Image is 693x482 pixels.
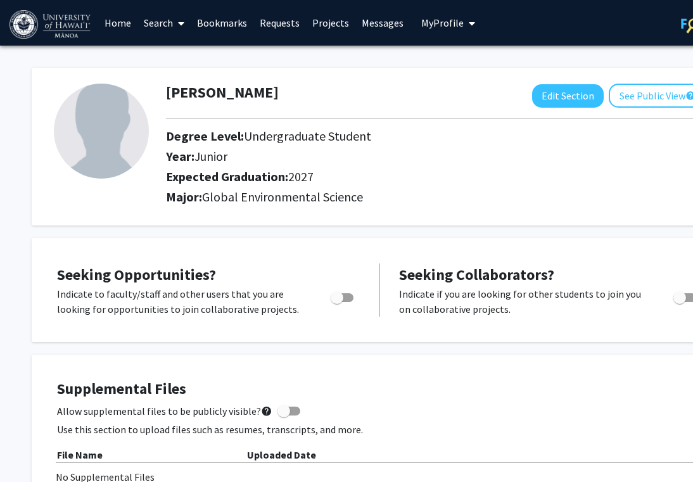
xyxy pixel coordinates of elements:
span: Seeking Collaborators? [399,265,554,284]
span: 2027 [288,168,314,184]
a: Bookmarks [191,1,253,45]
p: Indicate to faculty/staff and other users that you are looking for opportunities to join collabor... [57,286,307,317]
span: Junior [194,148,227,164]
h1: [PERSON_NAME] [166,84,279,102]
h2: Expected Graduation: [166,169,618,184]
a: Messages [355,1,410,45]
img: University of Hawaiʻi at Mānoa Logo [10,10,93,39]
b: File Name [57,448,103,461]
b: Uploaded Date [247,448,316,461]
a: Projects [306,1,355,45]
a: Search [137,1,191,45]
div: Toggle [326,286,360,305]
span: My Profile [421,16,464,29]
span: Undergraduate Student [244,128,371,144]
mat-icon: help [261,403,272,419]
span: Seeking Opportunities? [57,265,216,284]
span: Global Environmental Science [202,189,363,205]
span: Allow supplemental files to be publicly visible? [57,403,272,419]
h2: Degree Level: [166,129,618,144]
a: Home [98,1,137,45]
p: Indicate if you are looking for other students to join you on collaborative projects. [399,286,649,317]
a: Requests [253,1,306,45]
iframe: Chat [10,425,54,472]
button: Edit Section [532,84,604,108]
img: Profile Picture [54,84,149,179]
h2: Year: [166,149,618,164]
